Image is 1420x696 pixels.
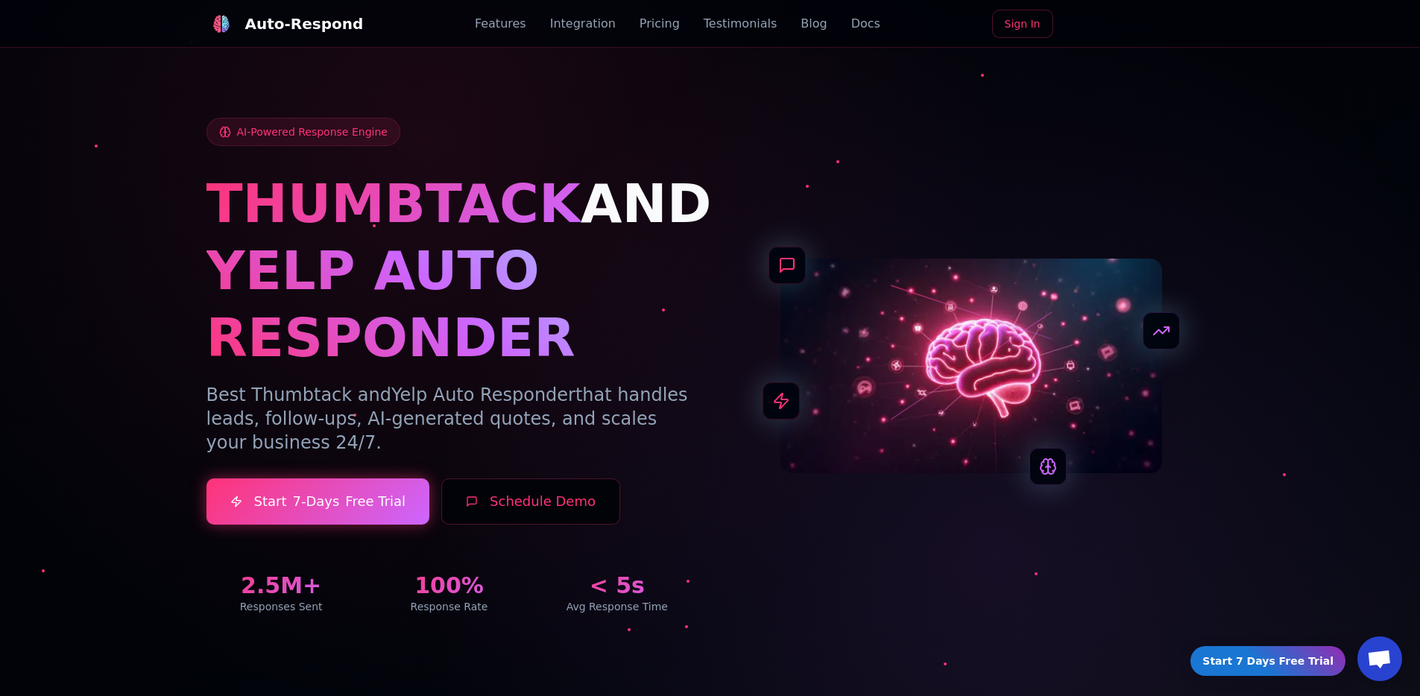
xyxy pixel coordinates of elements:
iframe: Sign in with Google Button [1058,8,1222,41]
h1: YELP AUTO RESPONDER [206,237,692,371]
div: Response Rate [374,599,524,614]
div: 2.5M+ [206,572,356,599]
a: Pricing [640,15,680,33]
a: Docs [851,15,880,33]
a: Blog [801,15,827,33]
span: 7-Days [292,491,339,512]
span: Yelp Auto Responder [391,385,575,405]
a: Features [475,15,526,33]
div: Responses Sent [206,599,356,614]
a: Integration [550,15,616,33]
div: 100% [374,572,524,599]
p: Best Thumbtack and that handles leads, follow-ups, AI-generated quotes, and scales your business ... [206,383,692,455]
span: AI-Powered Response Engine [237,124,388,139]
span: AND [581,172,712,235]
span: THUMBTACK [206,172,581,235]
button: Schedule Demo [441,478,620,525]
a: Sign In [992,10,1053,38]
a: Start7-DaysFree Trial [206,478,430,525]
div: Auto-Respond [245,13,364,34]
img: logo.svg [212,14,230,33]
a: Auto-Respond [206,9,364,39]
img: AI Neural Network Brain [780,259,1162,473]
a: Testimonials [704,15,777,33]
div: Avg Response Time [542,599,692,614]
div: Open chat [1357,636,1402,681]
a: Start 7 Days Free Trial [1189,646,1347,677]
div: < 5s [542,572,692,599]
